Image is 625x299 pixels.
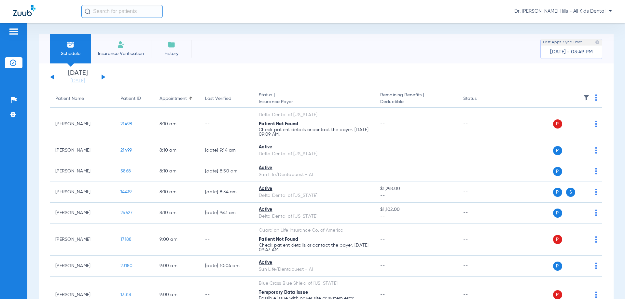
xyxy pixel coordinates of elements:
td: -- [458,108,502,140]
img: x.svg [580,121,587,127]
td: [PERSON_NAME] [50,161,115,182]
td: -- [458,161,502,182]
span: [DATE] - 03:49 PM [550,49,593,55]
div: Guardian Life Insurance Co. of America [259,227,370,234]
td: -- [458,256,502,277]
img: x.svg [580,189,587,195]
span: Temporary Data Issue [259,290,308,295]
span: -- [380,122,385,126]
span: P [553,209,562,218]
span: P [553,146,562,155]
img: x.svg [580,292,587,298]
td: 8:10 AM [154,203,200,224]
span: 24627 [120,211,132,215]
th: Remaining Benefits | [375,90,458,108]
img: group-dot-blue.svg [595,210,597,216]
iframe: Chat Widget [592,268,625,299]
td: [DATE] 8:34 AM [200,182,254,203]
img: Search Icon [85,8,90,14]
img: group-dot-blue.svg [595,121,597,127]
span: 13318 [120,292,131,297]
td: [DATE] 8:50 AM [200,161,254,182]
span: -- [380,237,385,242]
div: Delta Dental of [US_STATE] [259,112,370,118]
span: Schedule [55,50,86,57]
td: [DATE] 9:14 AM [200,140,254,161]
img: group-dot-blue.svg [595,168,597,174]
span: P [553,262,562,271]
th: Status | [254,90,375,108]
div: Patient ID [120,95,149,102]
img: Schedule [67,41,75,48]
span: Last Appt. Sync Time: [543,39,582,46]
div: Active [259,259,370,266]
span: 21499 [120,148,132,153]
span: Dr. [PERSON_NAME] Hills - All Kids Dental [514,8,612,15]
td: [PERSON_NAME] [50,182,115,203]
img: x.svg [580,147,587,154]
div: Appointment [160,95,187,102]
span: P [553,119,562,129]
td: -- [458,203,502,224]
span: S [566,188,575,197]
p: Check patient details or contact the payer. [DATE] 09:09 AM. [259,128,370,137]
th: Status [458,90,502,108]
span: Patient Not Found [259,122,298,126]
span: 17188 [120,237,132,242]
td: 8:10 AM [154,108,200,140]
div: Patient ID [120,95,141,102]
span: P [553,188,562,197]
span: Patient Not Found [259,237,298,242]
td: 8:10 AM [154,161,200,182]
span: 23180 [120,264,132,268]
img: hamburger-icon [8,28,19,35]
div: Active [259,165,370,171]
img: Zuub Logo [13,5,35,16]
div: Delta Dental of [US_STATE] [259,192,370,199]
div: Sun Life/Dentaquest - AI [259,171,370,178]
div: Last Verified [205,95,231,102]
img: x.svg [580,210,587,216]
td: -- [200,108,254,140]
td: [DATE] 9:41 AM [200,203,254,224]
span: $1,102.00 [380,206,452,213]
td: [PERSON_NAME] [50,140,115,161]
td: [PERSON_NAME] [50,203,115,224]
span: History [156,50,187,57]
img: x.svg [580,168,587,174]
div: Active [259,144,370,151]
td: [PERSON_NAME] [50,256,115,277]
span: -- [380,264,385,268]
a: [DATE] [58,78,97,84]
td: -- [458,140,502,161]
span: -- [380,192,452,199]
span: Insurance Payer [259,99,370,105]
input: Search for patients [81,5,163,18]
td: 9:00 AM [154,224,200,256]
span: -- [380,169,385,173]
div: Active [259,206,370,213]
img: History [168,41,175,48]
span: $1,298.00 [380,185,452,192]
div: Appointment [160,95,195,102]
td: [PERSON_NAME] [50,108,115,140]
img: filter.svg [583,94,590,101]
img: group-dot-blue.svg [595,94,597,101]
td: 8:10 AM [154,182,200,203]
span: P [553,167,562,176]
span: 21498 [120,122,132,126]
div: Patient Name [55,95,84,102]
div: Delta Dental of [US_STATE] [259,151,370,157]
span: 14419 [120,190,132,194]
span: -- [380,148,385,153]
img: Manual Insurance Verification [117,41,125,48]
img: last sync help info [595,40,600,45]
div: Last Verified [205,95,248,102]
span: 5868 [120,169,131,173]
div: Patient Name [55,95,110,102]
div: Delta Dental of [US_STATE] [259,213,370,220]
p: Check patient details or contact the payer. [DATE] 09:47 AM. [259,243,370,252]
img: group-dot-blue.svg [595,189,597,195]
td: -- [458,182,502,203]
